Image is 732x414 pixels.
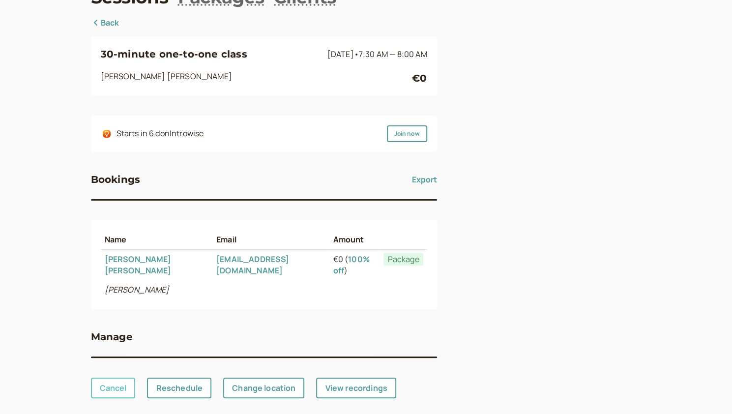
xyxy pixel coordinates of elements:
[147,378,211,398] a: Reschedule
[101,230,212,249] th: Name
[354,49,359,59] span: •
[170,128,204,139] span: Introwise
[91,378,136,398] a: Cancel
[103,130,111,138] img: integrations-introwise-icon.png
[412,172,437,187] button: Export
[329,230,380,249] th: Amount
[105,284,170,295] i: [PERSON_NAME]
[329,250,380,280] td: €0 ( )
[383,253,423,266] span: Package
[387,125,427,142] a: Join now
[91,17,119,30] a: Back
[216,254,289,276] a: [EMAIL_ADDRESS][DOMAIN_NAME]
[212,230,329,249] th: Email
[412,70,427,86] div: €0
[316,378,396,398] a: View recordings
[683,367,732,414] iframe: Chat Widget
[105,254,172,276] a: [PERSON_NAME] [PERSON_NAME]
[91,172,141,187] h3: Bookings
[91,329,133,345] h3: Manage
[359,49,427,59] span: 7:30 AM — 8:00 AM
[101,70,412,86] div: [PERSON_NAME] [PERSON_NAME]
[117,127,204,140] div: Starts in 6 d on
[327,49,427,59] span: [DATE]
[101,46,323,62] h3: 30-minute one-to-one class
[223,378,304,398] a: Change location
[333,254,369,276] a: 100% off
